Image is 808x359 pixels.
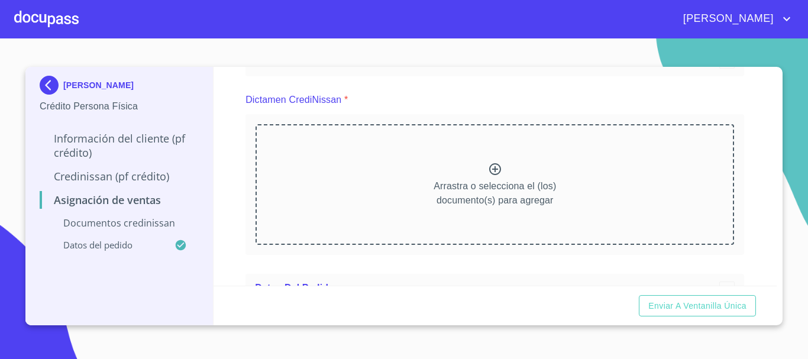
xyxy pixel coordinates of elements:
[674,9,780,28] span: [PERSON_NAME]
[639,295,756,317] button: Enviar a Ventanilla única
[40,131,199,160] p: Información del cliente (PF crédito)
[40,99,199,114] p: Crédito Persona Física
[40,216,199,229] p: Documentos CrediNissan
[245,93,341,107] p: Dictamen CrediNissan
[674,9,794,28] button: account of current user
[648,299,746,313] span: Enviar a Ventanilla única
[245,274,744,302] div: Datos del pedido
[40,169,199,183] p: Credinissan (PF crédito)
[40,193,199,207] p: Asignación de Ventas
[40,239,174,251] p: Datos del pedido
[40,76,199,99] div: [PERSON_NAME]
[40,76,63,95] img: Docupass spot blue
[255,283,334,293] span: Datos del pedido
[434,179,556,208] p: Arrastra o selecciona el (los) documento(s) para agregar
[63,80,134,90] p: [PERSON_NAME]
